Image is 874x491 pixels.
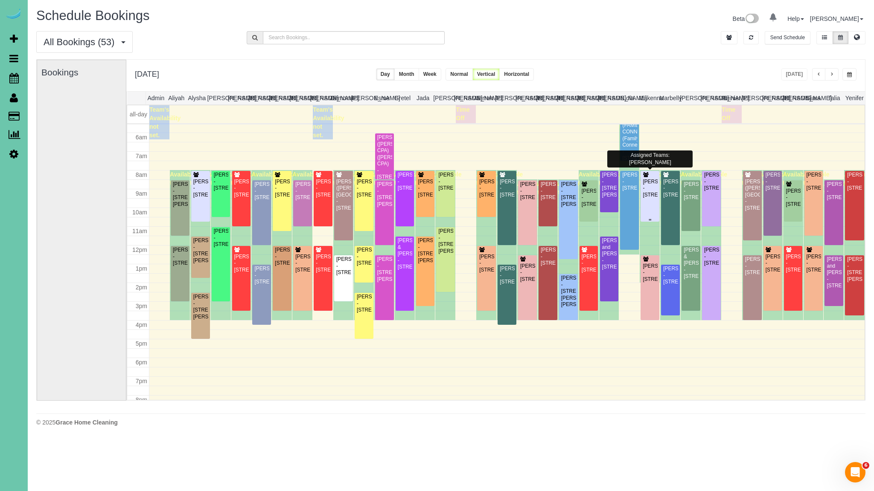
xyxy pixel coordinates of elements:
th: Talia [824,92,844,104]
div: [PERSON_NAME] & [PERSON_NAME] - [STREET_ADDRESS] [397,237,413,270]
div: [PERSON_NAME] - [STREET_ADDRESS] [234,254,249,273]
div: [PERSON_NAME] - [STREET_ADDRESS] [683,181,699,201]
th: Esme [372,92,392,104]
span: Team's Availability not set. [313,106,344,139]
div: [PERSON_NAME] - [STREET_ADDRESS] [295,181,310,201]
div: © 2025 [36,418,865,427]
iframe: Intercom live chat [845,462,865,482]
span: Available time [251,171,277,186]
div: [PERSON_NAME] - [STREET_ADDRESS] [213,172,229,191]
div: [PERSON_NAME] - [STREET_ADDRESS] [786,188,801,208]
th: [PERSON_NAME] [577,92,597,104]
th: [PERSON_NAME] [536,92,556,104]
span: Available time [292,171,318,186]
span: 6pm [136,359,147,366]
div: [PERSON_NAME] - [STREET_ADDRESS][PERSON_NAME] [438,228,453,254]
div: [PERSON_NAME] - [STREET_ADDRESS] [622,172,637,191]
th: [PERSON_NAME] [700,92,721,104]
div: [PERSON_NAME] - [STREET_ADDRESS] [336,256,351,276]
div: [PERSON_NAME] - [STREET_ADDRESS] [642,179,658,198]
div: [PERSON_NAME] - [STREET_ADDRESS] [786,254,801,273]
div: [PERSON_NAME] - [STREET_ADDRESS] [356,247,372,266]
span: 4pm [136,321,147,328]
button: Horizontal [499,68,534,81]
div: [PERSON_NAME] - [STREET_ADDRESS][PERSON_NAME] [193,294,208,320]
span: 10am [132,209,147,216]
span: Available time [211,171,237,186]
div: [PERSON_NAME] - [STREET_ADDRESS] [193,179,208,198]
div: [PERSON_NAME] - [STREET_ADDRESS][PERSON_NAME] [561,181,576,208]
span: Available time [170,171,196,186]
div: [PERSON_NAME] - [STREET_ADDRESS][PERSON_NAME] [377,181,392,208]
span: Available time [783,171,809,186]
a: Help [787,15,804,22]
span: 11am [132,228,147,234]
img: New interface [745,14,759,25]
a: [PERSON_NAME] [810,15,863,22]
div: [PERSON_NAME] and [PERSON_NAME] - [STREET_ADDRESS] [602,237,617,270]
div: Assigned Teams: [PERSON_NAME] [607,150,693,168]
th: Jerrah [475,92,495,104]
th: [PERSON_NAME] [351,92,372,104]
span: 7pm [136,378,147,384]
div: [PERSON_NAME] - [STREET_ADDRESS] [479,179,494,198]
div: [PERSON_NAME] - [STREET_ADDRESS] [234,179,249,198]
button: All Bookings (53) [36,31,133,53]
span: 1pm [136,265,147,272]
div: [PERSON_NAME] - [STREET_ADDRESS] [520,181,535,201]
th: Alysha [186,92,207,104]
div: [PERSON_NAME] - [STREET_ADDRESS] [765,254,781,273]
div: [PERSON_NAME] - [STREET_ADDRESS] [254,266,269,285]
div: [PERSON_NAME] - [STREET_ADDRESS] [397,172,413,191]
span: Available time [497,171,523,186]
strong: Grace Home Cleaning [55,419,118,426]
span: Available time [681,171,707,186]
th: Makenna [639,92,659,104]
div: [PERSON_NAME] - [STREET_ADDRESS][PERSON_NAME] [602,172,617,198]
div: [PERSON_NAME] - [STREET_ADDRESS] [315,254,331,273]
th: [PERSON_NAME] [289,92,310,104]
div: [PERSON_NAME] - [STREET_ADDRESS] [745,256,760,276]
div: [PERSON_NAME] - [STREET_ADDRESS] [274,179,290,198]
div: [PERSON_NAME] - [STREET_ADDRESS] [806,172,822,191]
div: [PERSON_NAME] - [STREET_ADDRESS][PERSON_NAME] [172,181,188,208]
div: [PERSON_NAME] ([PERSON_NAME][GEOGRAPHIC_DATA]) - [STREET_ADDRESS] [336,179,351,211]
th: [PERSON_NAME] [228,92,248,104]
span: Available time [476,171,502,186]
input: Search Bookings.. [263,31,444,44]
div: [PERSON_NAME] - [STREET_ADDRESS][PERSON_NAME] [418,237,433,264]
div: [PERSON_NAME] and [PERSON_NAME] - [STREET_ADDRESS] [826,256,842,289]
th: [PERSON_NAME] [269,92,289,104]
th: [PERSON_NAME] [495,92,516,104]
th: [PERSON_NAME] [762,92,783,104]
th: Marbelly [659,92,680,104]
span: 3pm [136,303,147,309]
th: Demona [330,92,351,104]
h3: Bookings [41,67,122,77]
button: Month [394,68,419,81]
div: [PERSON_NAME] - [STREET_ADDRESS] [172,247,188,266]
div: [PERSON_NAME] - [STREET_ADDRESS] [581,188,597,208]
span: 5pm [136,340,147,347]
span: Available time [660,171,686,186]
div: [PERSON_NAME] - [STREET_ADDRESS] [356,179,372,198]
th: Siara [803,92,824,104]
button: Week [419,68,441,81]
a: Beta [733,15,759,22]
button: Send Schedule [765,31,810,44]
span: Available time [354,171,380,186]
th: Lola [618,92,639,104]
th: [PERSON_NAME] [680,92,700,104]
img: Automaid Logo [5,9,22,20]
span: Available time [579,171,605,186]
th: [PERSON_NAME] [516,92,536,104]
span: 6 [862,462,869,469]
div: [PERSON_NAME] ([PERSON_NAME][GEOGRAPHIC_DATA]) - [STREET_ADDRESS] [745,179,760,211]
div: [PERSON_NAME] - [STREET_ADDRESS] [806,254,822,273]
span: 2pm [136,284,147,291]
div: [PERSON_NAME] - [STREET_ADDRESS] [663,179,678,198]
div: [PERSON_NAME] - [STREET_ADDRESS] [704,247,719,266]
div: [PERSON_NAME] - [STREET_ADDRESS] [826,181,842,201]
div: [PERSON_NAME] - [STREET_ADDRESS][PERSON_NAME][PERSON_NAME] [561,275,576,308]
